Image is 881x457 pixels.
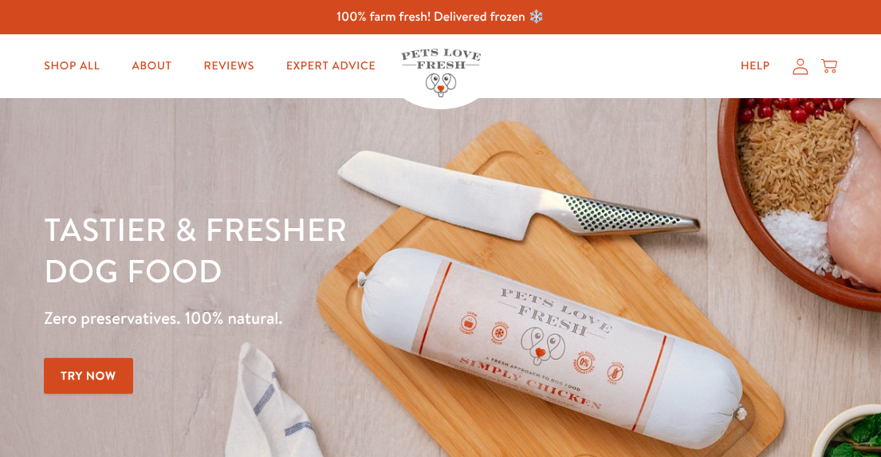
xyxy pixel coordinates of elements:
a: Help [728,50,783,82]
a: Expert Advice [273,50,388,82]
img: Pets Love Fresh [401,49,481,97]
a: About [119,50,184,82]
a: Reviews [191,50,267,82]
a: Shop All [31,50,112,82]
h1: Tastier & fresher dog food [44,208,572,291]
p: Zero preservatives. 100% natural. [44,304,572,333]
a: Try Now [44,358,133,394]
